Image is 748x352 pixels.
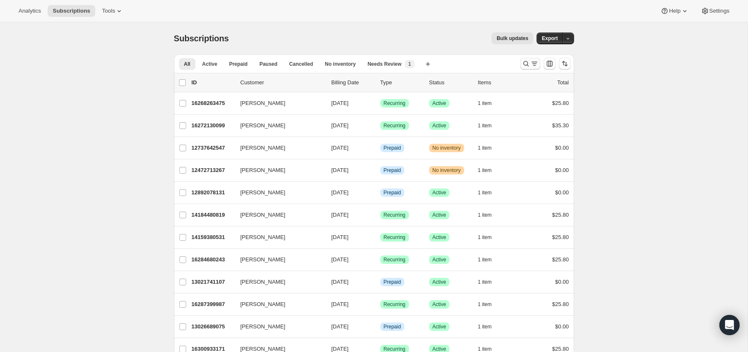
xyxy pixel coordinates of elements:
[384,234,406,241] span: Recurring
[192,121,234,130] p: 16272130099
[240,255,286,264] span: [PERSON_NAME]
[331,189,349,196] span: [DATE]
[544,58,556,70] button: Customize table column order and visibility
[492,32,533,44] button: Bulk updates
[192,278,234,286] p: 13021741107
[240,233,286,242] span: [PERSON_NAME]
[384,167,401,174] span: Prepaid
[192,99,234,107] p: 16268263475
[240,211,286,219] span: [PERSON_NAME]
[331,301,349,307] span: [DATE]
[433,256,446,263] span: Active
[433,234,446,241] span: Active
[235,186,320,199] button: [PERSON_NAME]
[192,211,234,219] p: 14184480819
[433,279,446,285] span: Active
[552,122,569,129] span: $35.30
[192,233,234,242] p: 14159380531
[478,279,492,285] span: 1 item
[433,301,446,308] span: Active
[235,141,320,155] button: [PERSON_NAME]
[235,231,320,244] button: [PERSON_NAME]
[384,323,401,330] span: Prepaid
[384,256,406,263] span: Recurring
[331,212,349,218] span: [DATE]
[478,142,501,154] button: 1 item
[235,298,320,311] button: [PERSON_NAME]
[13,5,46,17] button: Analytics
[433,212,446,218] span: Active
[478,231,501,243] button: 1 item
[557,78,569,87] p: Total
[192,255,234,264] p: 16284680243
[433,189,446,196] span: Active
[559,58,571,70] button: Sort the results
[384,301,406,308] span: Recurring
[229,61,248,67] span: Prepaid
[368,61,402,67] span: Needs Review
[192,142,569,154] div: 12737642547[PERSON_NAME][DATE]InfoPrepaidWarningNo inventory1 item$0.00
[384,145,401,151] span: Prepaid
[520,58,540,70] button: Search and filter results
[552,100,569,106] span: $25.80
[478,256,492,263] span: 1 item
[331,167,349,173] span: [DATE]
[331,100,349,106] span: [DATE]
[192,166,234,175] p: 12472713267
[709,8,729,14] span: Settings
[192,276,569,288] div: 13021741107[PERSON_NAME][DATE]InfoPrepaidSuccessActive1 item$0.00
[331,78,374,87] p: Billing Date
[552,256,569,263] span: $25.80
[478,167,492,174] span: 1 item
[433,122,446,129] span: Active
[235,97,320,110] button: [PERSON_NAME]
[478,323,492,330] span: 1 item
[325,61,355,67] span: No inventory
[478,189,492,196] span: 1 item
[555,145,569,151] span: $0.00
[331,346,349,352] span: [DATE]
[555,189,569,196] span: $0.00
[235,164,320,177] button: [PERSON_NAME]
[331,145,349,151] span: [DATE]
[240,322,286,331] span: [PERSON_NAME]
[433,323,446,330] span: Active
[384,279,401,285] span: Prepaid
[192,78,234,87] p: ID
[552,234,569,240] span: $25.80
[48,5,95,17] button: Subscriptions
[497,35,528,42] span: Bulk updates
[478,254,501,266] button: 1 item
[240,300,286,309] span: [PERSON_NAME]
[235,320,320,333] button: [PERSON_NAME]
[259,61,278,67] span: Paused
[384,122,406,129] span: Recurring
[478,122,492,129] span: 1 item
[192,231,569,243] div: 14159380531[PERSON_NAME][DATE]SuccessRecurringSuccessActive1 item$25.80
[433,145,461,151] span: No inventory
[478,298,501,310] button: 1 item
[240,99,286,107] span: [PERSON_NAME]
[192,254,569,266] div: 16284680243[PERSON_NAME][DATE]SuccessRecurringSuccessActive1 item$25.80
[552,346,569,352] span: $25.80
[478,100,492,107] span: 1 item
[240,78,325,87] p: Customer
[240,188,286,197] span: [PERSON_NAME]
[655,5,694,17] button: Help
[408,61,411,67] span: 1
[433,167,461,174] span: No inventory
[192,298,569,310] div: 16287399987[PERSON_NAME][DATE]SuccessRecurringSuccessActive1 item$25.80
[192,144,234,152] p: 12737642547
[696,5,735,17] button: Settings
[433,100,446,107] span: Active
[478,97,501,109] button: 1 item
[331,256,349,263] span: [DATE]
[192,322,234,331] p: 13026689075
[192,78,569,87] div: IDCustomerBilling DateTypeStatusItemsTotal
[537,32,563,44] button: Export
[555,167,569,173] span: $0.00
[192,187,569,199] div: 12892078131[PERSON_NAME][DATE]InfoPrepaidSuccessActive1 item$0.00
[478,187,501,199] button: 1 item
[421,58,435,70] button: Create new view
[192,300,234,309] p: 16287399987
